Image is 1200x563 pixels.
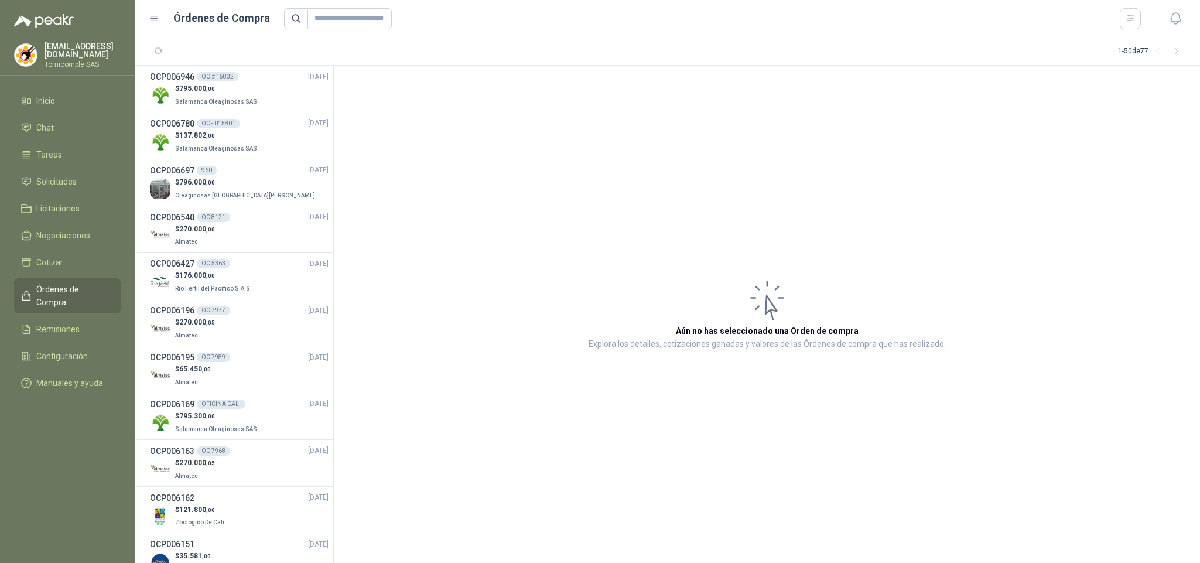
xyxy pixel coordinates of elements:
[175,411,259,422] p: $
[36,229,90,242] span: Negociaciones
[308,258,329,269] span: [DATE]
[175,270,254,281] p: $
[150,70,329,107] a: OCP006946OC # 15832[DATE] Company Logo$795.000,00Salamanca Oleaginosas SAS
[150,398,329,435] a: OCP006169OFICINA CALI[DATE] Company Logo$795.300,00Salamanca Oleaginosas SAS
[175,130,259,141] p: $
[175,504,227,516] p: $
[175,332,198,339] span: Almatec
[36,256,63,269] span: Cotizar
[150,117,194,130] h3: OCP006780
[175,83,259,94] p: $
[14,318,121,340] a: Remisiones
[197,213,230,222] div: OC 8121
[150,257,329,294] a: OCP006427OC 5363[DATE] Company Logo$176.000,00Rio Fertil del Pacífico S.A.S.
[150,492,194,504] h3: OCP006162
[197,306,230,315] div: OC 7977
[308,211,329,223] span: [DATE]
[179,131,215,139] span: 137.802
[202,553,211,559] span: ,00
[14,197,121,220] a: Licitaciones
[150,117,329,154] a: OCP006780OC - 015801[DATE] Company Logo$137.802,00Salamanca Oleaginosas SAS
[308,118,329,129] span: [DATE]
[206,179,215,186] span: ,00
[206,86,215,92] span: ,00
[206,319,215,326] span: ,05
[36,350,88,363] span: Configuración
[308,352,329,363] span: [DATE]
[676,325,859,337] h3: Aún no has seleccionado una Orden de compra
[36,202,80,215] span: Licitaciones
[150,164,329,201] a: OCP006697960[DATE] Company Logo$796.000,00Oleaginosas [GEOGRAPHIC_DATA][PERSON_NAME]
[197,166,217,175] div: 960
[150,304,329,341] a: OCP006196OC 7977[DATE] Company Logo$270.000,05Almatec
[175,379,198,385] span: Almatec
[175,224,215,235] p: $
[179,365,211,373] span: 65.450
[308,398,329,410] span: [DATE]
[175,285,252,292] span: Rio Fertil del Pacífico S.A.S.
[14,144,121,166] a: Tareas
[206,507,215,513] span: ,00
[45,42,121,59] p: [EMAIL_ADDRESS][DOMAIN_NAME]
[175,426,257,432] span: Salamanca Oleaginosas SAS
[175,364,211,375] p: $
[308,445,329,456] span: [DATE]
[36,148,62,161] span: Tareas
[173,10,270,26] h1: Órdenes de Compra
[179,552,211,560] span: 35.581
[150,459,170,480] img: Company Logo
[175,473,198,479] span: Almatec
[150,132,170,152] img: Company Logo
[197,353,230,362] div: OC 7989
[179,84,215,93] span: 795.000
[36,94,55,107] span: Inicio
[175,238,198,245] span: Almatec
[150,319,170,339] img: Company Logo
[36,323,80,336] span: Remisiones
[206,226,215,233] span: ,00
[175,177,317,188] p: $
[150,351,194,364] h3: OCP006195
[150,272,170,292] img: Company Logo
[179,225,215,233] span: 270.000
[150,445,329,482] a: OCP006163OC 7968[DATE] Company Logo$270.000,05Almatec
[197,259,230,268] div: OC 5363
[15,44,37,66] img: Company Logo
[1118,42,1186,61] div: 1 - 50 de 77
[179,271,215,279] span: 176.000
[14,170,121,193] a: Solicitudes
[206,132,215,139] span: ,00
[197,446,230,456] div: OC 7968
[179,178,215,186] span: 796.000
[175,98,257,105] span: Salamanca Oleaginosas SAS
[14,251,121,274] a: Cotizar
[14,345,121,367] a: Configuración
[150,445,194,458] h3: OCP006163
[179,318,215,326] span: 270.000
[197,72,238,81] div: OC # 15832
[14,117,121,139] a: Chat
[150,538,194,551] h3: OCP006151
[175,145,257,152] span: Salamanca Oleaginosas SAS
[206,272,215,279] span: ,00
[150,211,194,224] h3: OCP006540
[202,366,211,373] span: ,00
[45,61,121,68] p: Tornicomple SAS
[150,211,329,248] a: OCP006540OC 8121[DATE] Company Logo$270.000,00Almatec
[150,257,194,270] h3: OCP006427
[206,460,215,466] span: ,05
[14,224,121,247] a: Negociaciones
[175,458,215,469] p: $
[175,519,224,526] span: Zoologico De Cali
[150,179,170,199] img: Company Logo
[150,70,194,83] h3: OCP006946
[150,492,329,528] a: OCP006162[DATE] Company Logo$121.800,00Zoologico De Cali
[308,71,329,83] span: [DATE]
[308,305,329,316] span: [DATE]
[308,492,329,503] span: [DATE]
[197,400,245,409] div: OFICINA CALI
[150,225,170,245] img: Company Logo
[36,121,54,134] span: Chat
[14,278,121,313] a: Órdenes de Compra
[150,164,194,177] h3: OCP006697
